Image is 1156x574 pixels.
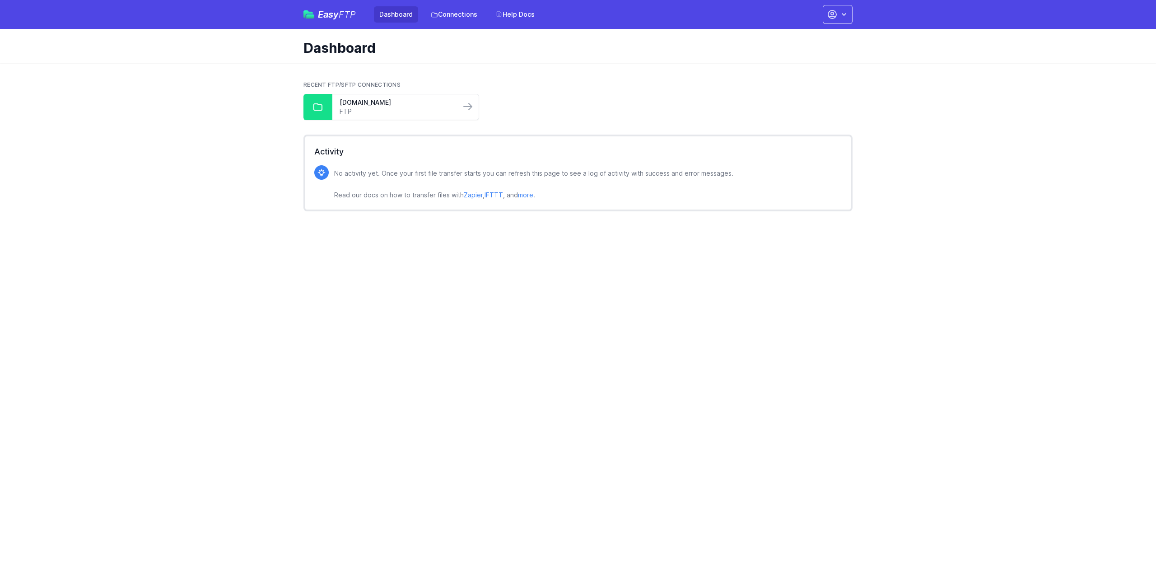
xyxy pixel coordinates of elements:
a: Connections [425,6,483,23]
h2: Recent FTP/SFTP Connections [303,81,853,89]
a: FTP [340,107,453,116]
a: IFTTT [485,191,503,199]
span: Easy [318,10,356,19]
a: more [518,191,533,199]
h2: Activity [314,145,842,158]
a: Zapier [464,191,483,199]
a: EasyFTP [303,10,356,19]
a: Dashboard [374,6,418,23]
p: No activity yet. Once your first file transfer starts you can refresh this page to see a log of a... [334,168,733,201]
h1: Dashboard [303,40,845,56]
span: FTP [339,9,356,20]
a: Help Docs [490,6,540,23]
a: [DOMAIN_NAME] [340,98,453,107]
img: easyftp_logo.png [303,10,314,19]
